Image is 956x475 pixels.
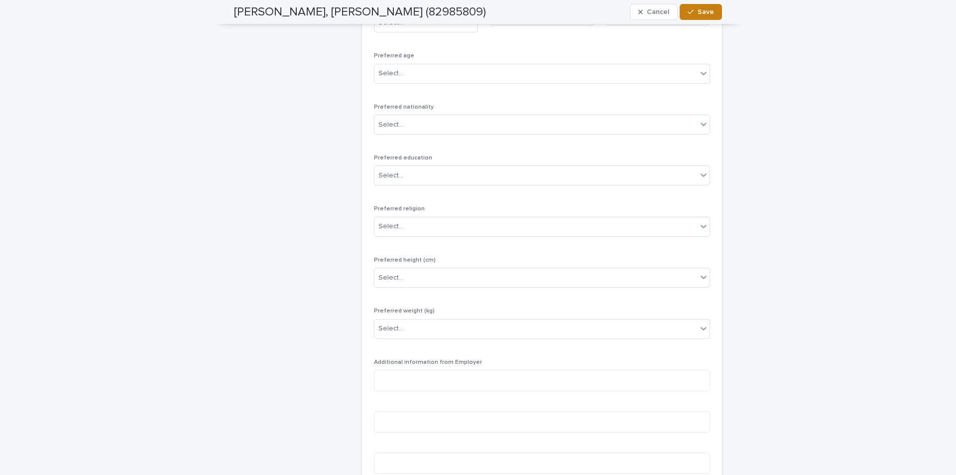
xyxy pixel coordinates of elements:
[378,221,403,232] div: Select...
[378,323,403,334] div: Select...
[374,308,435,314] span: Preferred weight (kg)
[647,8,669,15] span: Cancel
[698,8,714,15] span: Save
[374,104,434,110] span: Preferred nationality
[234,5,486,19] h2: [PERSON_NAME], [PERSON_NAME] (82985809)
[630,4,678,20] button: Cancel
[378,170,403,181] div: Select...
[378,68,403,79] div: Select...
[374,257,436,263] span: Preferred height (cm)
[680,4,722,20] button: Save
[374,359,482,365] span: Additional information from Employer
[378,273,403,283] div: Select...
[378,120,403,130] div: Select...
[374,53,414,59] span: Preferred age
[374,155,432,161] span: Preferred education
[374,206,425,212] span: Preferred religion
